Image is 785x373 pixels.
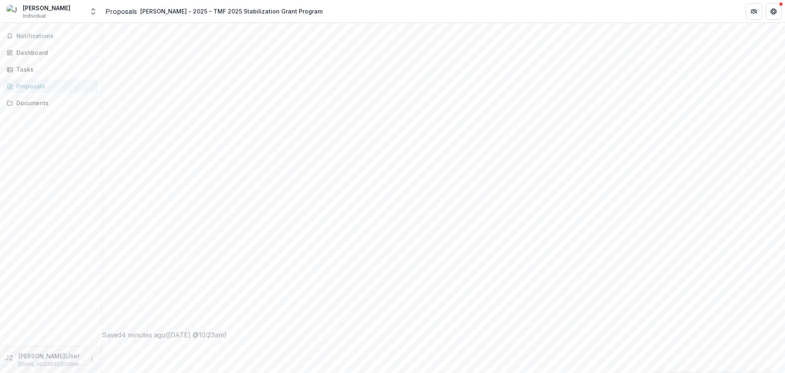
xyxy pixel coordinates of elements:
a: Proposals [3,79,99,93]
button: Open entity switcher [87,3,99,20]
a: Documents [3,96,99,110]
p: [EMAIL_ADDRESS][DOMAIN_NAME] [18,361,84,368]
a: Dashboard [3,46,99,59]
div: Tasks [16,65,92,74]
a: Tasks [3,63,99,76]
div: Jun Zhang [5,353,15,363]
div: Dashboard [16,48,92,57]
img: Jun Zhang [7,5,20,18]
a: Proposals [105,7,137,16]
div: Proposals [16,82,92,90]
nav: breadcrumb [105,5,326,17]
button: More [87,355,97,364]
div: [PERSON_NAME] [23,4,70,12]
span: Individual [23,12,46,20]
p: [PERSON_NAME] [18,352,65,360]
button: Partners [746,3,762,20]
button: Notifications [3,29,99,43]
span: Notifications [16,33,95,40]
p: User [65,351,80,361]
div: Documents [16,99,92,107]
div: Saved 4 minutes ago ( [DATE] @ 10:23am ) [102,330,785,340]
div: [PERSON_NAME] - 2025 - TMF 2025 Stabilization Grant Program [140,7,323,16]
button: Get Help [765,3,782,20]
